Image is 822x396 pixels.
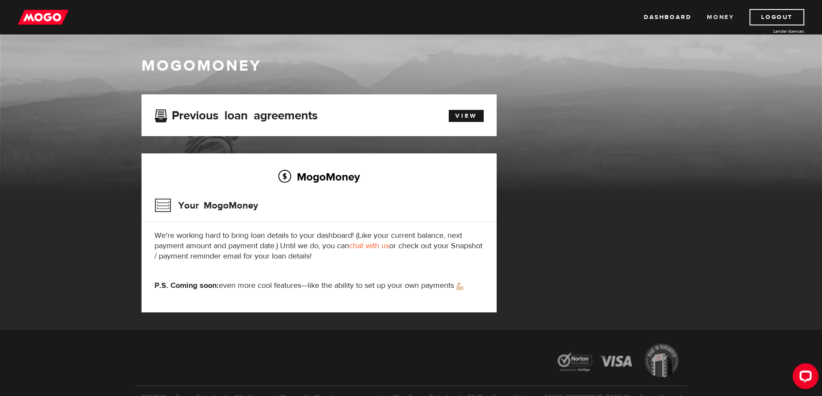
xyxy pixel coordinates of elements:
[740,28,804,34] a: Lender licences
[142,57,681,75] h1: MogoMoney
[750,9,804,25] a: Logout
[786,360,822,396] iframe: LiveChat chat widget
[154,168,484,186] h2: MogoMoney
[457,283,463,290] img: strong arm emoji
[18,9,69,25] img: mogo_logo-11ee424be714fa7cbb0f0f49df9e16ec.png
[154,281,219,290] strong: P.S. Coming soon:
[154,109,318,120] h3: Previous loan agreements
[154,194,258,217] h3: Your MogoMoney
[707,9,734,25] a: Money
[449,110,484,122] a: View
[349,241,389,251] a: chat with us
[644,9,691,25] a: Dashboard
[549,337,687,386] img: legal-icons-92a2ffecb4d32d839781d1b4e4802d7b.png
[154,231,484,262] p: We're working hard to bring loan details to your dashboard! (Like your current balance, next paym...
[154,281,484,291] p: even more cool features—like the ability to set up your own payments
